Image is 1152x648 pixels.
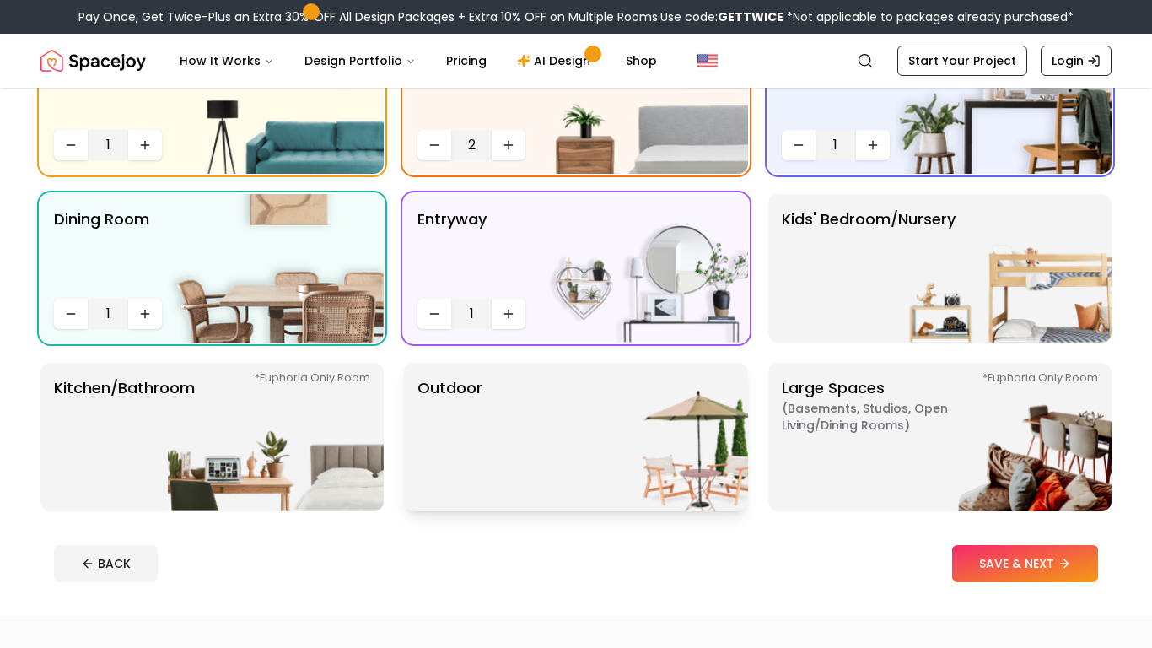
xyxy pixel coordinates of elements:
img: United States [697,51,718,71]
span: 1 [822,135,849,155]
a: Login [1041,46,1112,76]
a: AI Design [503,44,609,78]
button: Decrease quantity [782,130,816,160]
img: Large Spaces *Euphoria Only [896,363,1112,511]
img: Outdoor [532,363,748,511]
button: Increase quantity [128,299,162,329]
span: 1 [94,304,121,324]
button: SAVE & NEXT [952,545,1098,582]
button: Increase quantity [128,130,162,160]
span: 1 [94,135,121,155]
a: Shop [612,44,670,78]
a: Pricing [433,44,500,78]
span: 2 [458,135,485,155]
a: Spacejoy [40,44,146,78]
img: Bedroom [532,25,748,174]
img: Living Room [168,25,384,174]
img: Kids' Bedroom/Nursery [896,194,1112,343]
button: Increase quantity [492,299,525,329]
b: GETTWICE [718,8,783,25]
button: Decrease quantity [417,130,451,160]
img: entryway [532,194,748,343]
button: Increase quantity [492,130,525,160]
nav: Main [166,44,670,78]
img: Dining Room [168,194,384,343]
span: *Not applicable to packages already purchased* [783,8,1074,25]
button: BACK [54,545,158,582]
p: entryway [417,208,487,292]
p: Kids' Bedroom/Nursery [782,208,956,329]
button: Decrease quantity [417,299,451,329]
p: Large Spaces [782,376,993,498]
p: Outdoor [417,376,482,498]
img: Spacejoy Logo [40,44,146,78]
button: Decrease quantity [54,130,88,160]
button: Design Portfolio [291,44,429,78]
a: Start Your Project [897,46,1027,76]
button: Increase quantity [856,130,890,160]
button: How It Works [166,44,288,78]
span: 1 [458,304,485,324]
nav: Global [40,34,1112,88]
div: Pay Once, Get Twice-Plus an Extra 30% OFF All Design Packages + Extra 10% OFF on Multiple Rooms. [78,8,1074,25]
span: Use code: [660,8,783,25]
p: Kitchen/Bathroom [54,376,195,498]
span: ( Basements, Studios, Open living/dining rooms ) [782,400,993,434]
img: Kitchen/Bathroom *Euphoria Only [168,363,384,511]
p: Dining Room [54,208,149,292]
img: Office [896,25,1112,174]
button: Decrease quantity [54,299,88,329]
